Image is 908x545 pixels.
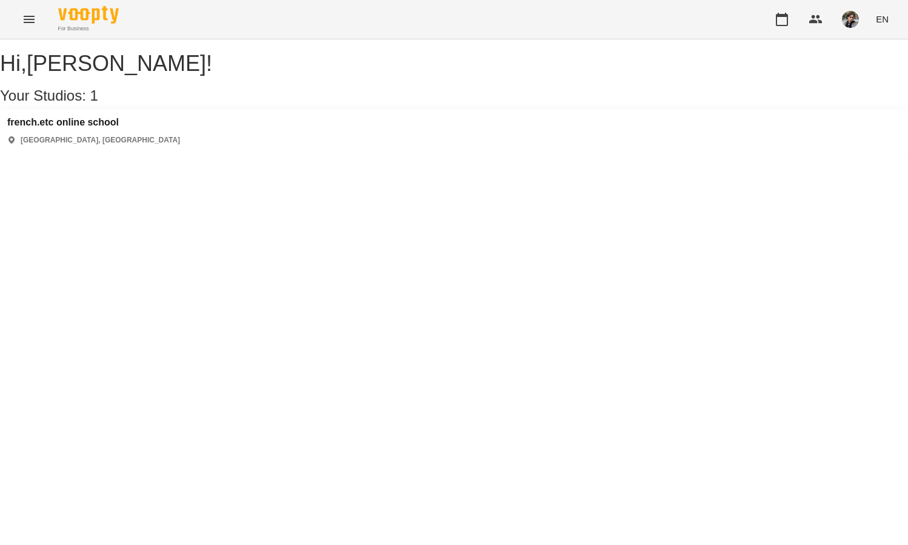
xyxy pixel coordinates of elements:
button: EN [871,8,893,30]
p: [GEOGRAPHIC_DATA], [GEOGRAPHIC_DATA] [21,135,180,145]
img: Voopty Logo [58,6,119,24]
a: french.etc online school [7,117,180,128]
span: 1 [90,87,98,104]
span: For Business [58,25,119,33]
span: EN [876,13,889,25]
img: 3324ceff06b5eb3c0dd68960b867f42f.jpeg [842,11,859,28]
button: Menu [15,5,44,34]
